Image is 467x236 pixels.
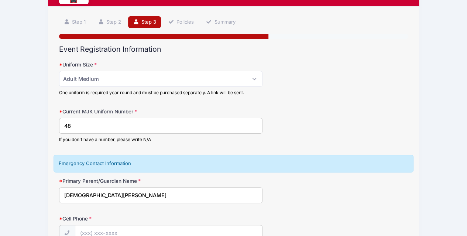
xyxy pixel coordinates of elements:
[93,16,126,28] a: Step 2
[59,108,175,115] label: Current MJK Uniform Number
[201,16,240,28] a: Summary
[54,155,414,172] div: Emergency Contact Information
[59,16,91,28] a: Step 1
[163,16,199,28] a: Policies
[128,16,161,28] a: Step 3
[59,177,175,185] label: Primary Parent/Guardian Name
[59,45,408,54] h2: Event Registration Information
[59,89,263,96] div: One uniform is required year round and must be purchased separately. A link will be sent.
[59,61,175,68] label: Uniform Size
[59,136,263,143] div: If you don't have a number, please write N/A
[59,215,175,222] label: Cell Phone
